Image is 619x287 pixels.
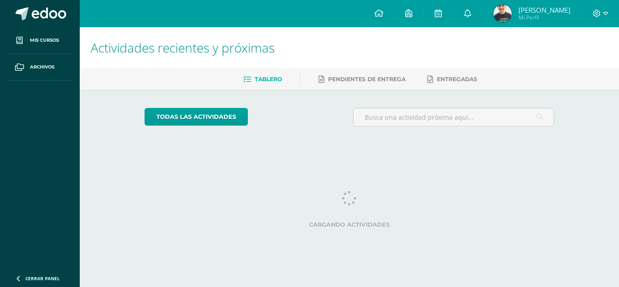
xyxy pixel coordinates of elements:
[145,221,555,228] label: Cargando actividades
[353,108,554,126] input: Busca una actividad próxima aquí...
[328,76,406,83] span: Pendientes de entrega
[7,54,73,81] a: Archivos
[25,275,60,282] span: Cerrar panel
[437,76,477,83] span: Entregadas
[518,14,571,21] span: Mi Perfil
[30,37,59,44] span: Mis cursos
[427,72,477,87] a: Entregadas
[243,72,282,87] a: Tablero
[7,27,73,54] a: Mis cursos
[255,76,282,83] span: Tablero
[518,5,571,15] span: [PERSON_NAME]
[145,108,248,126] a: todas las Actividades
[493,5,512,23] img: f220d820049fc05fb739fdb52607cd30.png
[319,72,406,87] a: Pendientes de entrega
[91,39,275,56] span: Actividades recientes y próximas
[30,63,54,71] span: Archivos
